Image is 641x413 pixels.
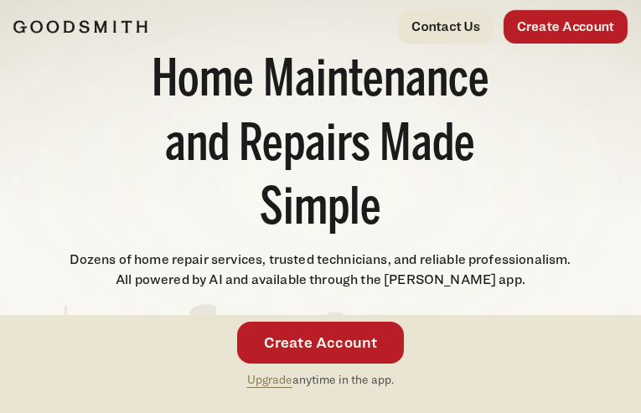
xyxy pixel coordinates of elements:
[116,50,525,243] h1: Home Maintenance and Repairs Made Simple
[247,372,292,386] a: Upgrade
[247,370,395,390] p: anytime in the app.
[70,251,571,287] span: Dozens of home repair services, trusted technicians, and reliable professionalism. All powered by...
[13,20,147,34] img: Goodsmith
[398,10,494,44] a: Contact Us
[504,10,628,44] a: Create Account
[237,322,405,364] a: Create Account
